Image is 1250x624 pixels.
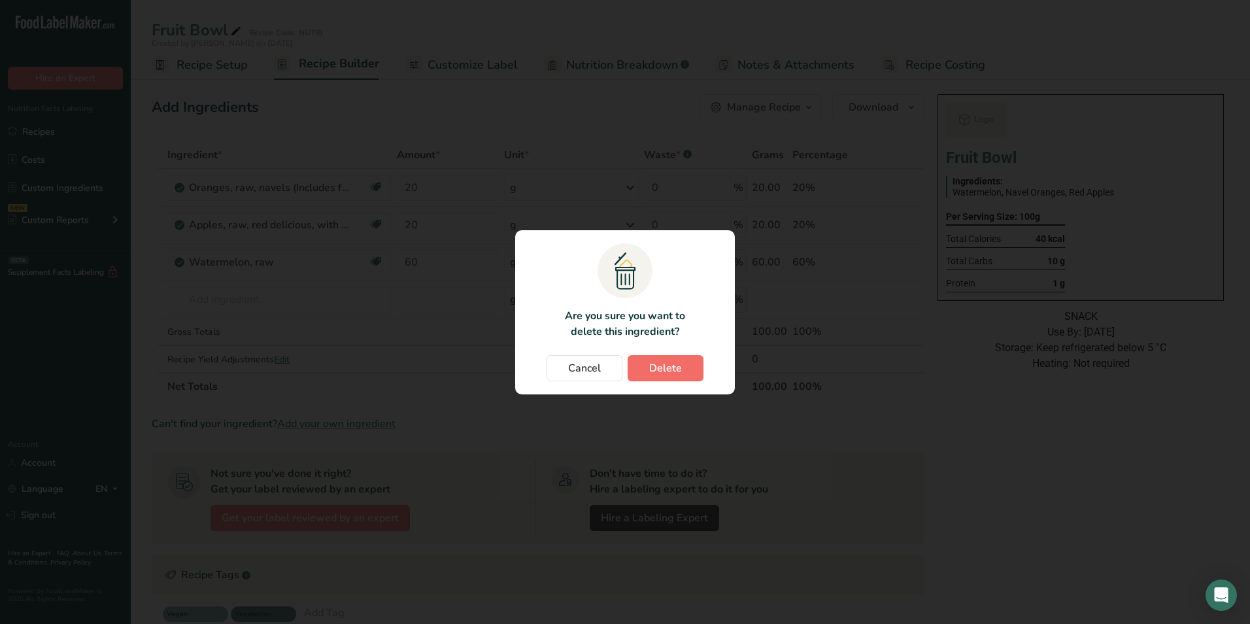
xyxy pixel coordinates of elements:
[649,360,682,376] span: Delete
[628,355,703,381] button: Delete
[547,355,622,381] button: Cancel
[1206,580,1237,611] div: Open Intercom Messenger
[568,360,601,376] span: Cancel
[557,308,692,339] p: Are you sure you want to delete this ingredient?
